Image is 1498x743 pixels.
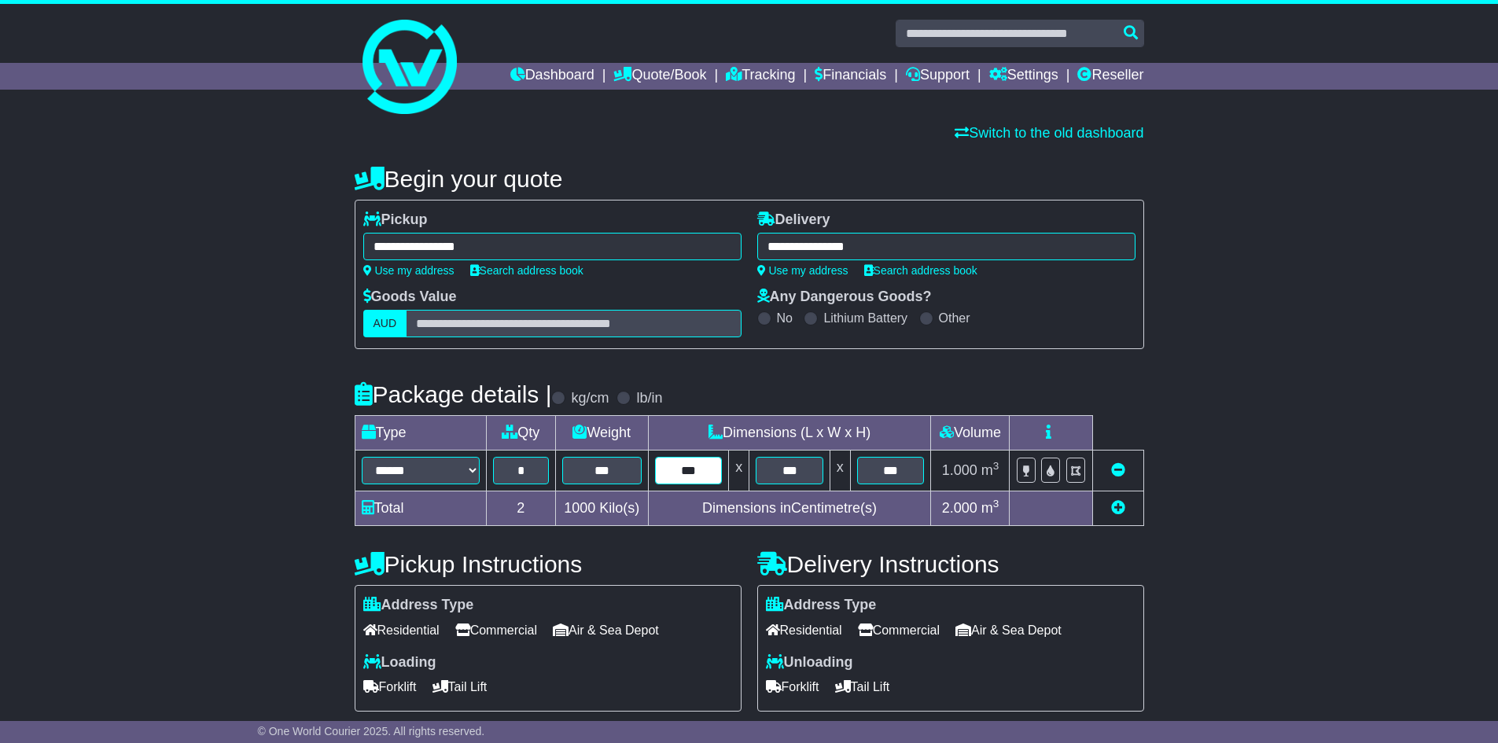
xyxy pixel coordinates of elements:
a: Reseller [1077,63,1143,90]
span: Residential [363,618,440,642]
label: Loading [363,654,436,671]
span: m [981,500,999,516]
a: Add new item [1111,500,1125,516]
label: Pickup [363,211,428,229]
h4: Package details | [355,381,552,407]
span: Forklift [363,675,417,699]
td: Weight [555,416,648,451]
a: Settings [989,63,1058,90]
td: Volume [931,416,1010,451]
td: x [729,451,749,491]
label: Unloading [766,654,853,671]
a: Remove this item [1111,462,1125,478]
span: Air & Sea Depot [955,618,1062,642]
label: AUD [363,310,407,337]
span: m [981,462,999,478]
label: Address Type [766,597,877,614]
label: No [777,311,793,326]
span: Tail Lift [432,675,488,699]
span: 1.000 [942,462,977,478]
td: Dimensions (L x W x H) [648,416,931,451]
a: Tracking [726,63,795,90]
a: Support [906,63,970,90]
h4: Pickup Instructions [355,551,742,577]
span: Air & Sea Depot [553,618,659,642]
span: Forklift [766,675,819,699]
td: Dimensions in Centimetre(s) [648,491,931,526]
label: Other [939,311,970,326]
label: Any Dangerous Goods? [757,289,932,306]
span: 1000 [564,500,595,516]
td: Type [355,416,486,451]
a: Search address book [864,264,977,277]
a: Use my address [363,264,455,277]
span: Commercial [858,618,940,642]
a: Search address book [470,264,583,277]
label: Delivery [757,211,830,229]
td: Qty [486,416,555,451]
a: Dashboard [510,63,594,90]
label: lb/in [636,390,662,407]
label: Address Type [363,597,474,614]
span: 2.000 [942,500,977,516]
td: 2 [486,491,555,526]
a: Quote/Book [613,63,706,90]
a: Switch to the old dashboard [955,125,1143,141]
td: x [830,451,850,491]
label: kg/cm [571,390,609,407]
h4: Begin your quote [355,166,1144,192]
span: Tail Lift [835,675,890,699]
sup: 3 [993,498,999,509]
span: © One World Courier 2025. All rights reserved. [258,725,485,737]
label: Goods Value [363,289,457,306]
a: Use my address [757,264,848,277]
span: Residential [766,618,842,642]
h4: Delivery Instructions [757,551,1144,577]
sup: 3 [993,460,999,472]
label: Lithium Battery [823,311,907,326]
a: Financials [815,63,886,90]
td: Total [355,491,486,526]
span: Commercial [455,618,537,642]
td: Kilo(s) [555,491,648,526]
